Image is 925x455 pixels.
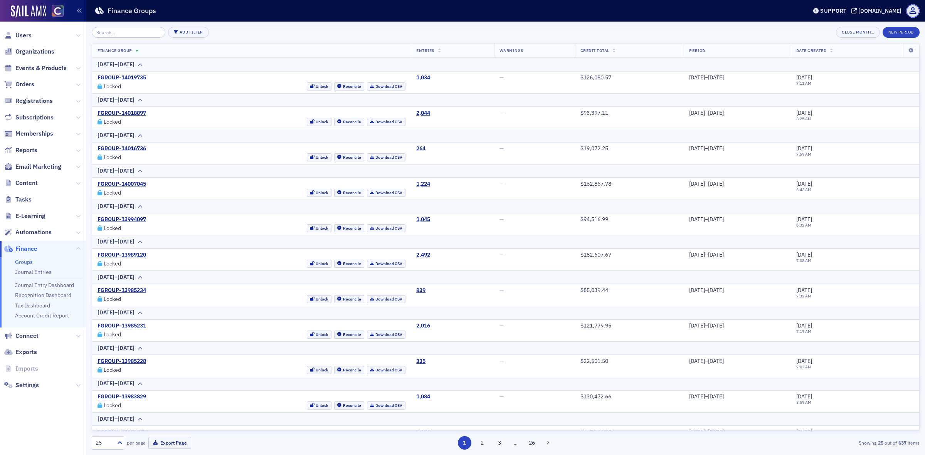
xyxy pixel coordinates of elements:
span: [DATE] [796,358,812,364]
span: [DATE] [796,251,812,258]
h1: Finance Groups [108,6,156,15]
a: FGROUP-13983829 [98,393,146,400]
button: Unlock [307,82,332,91]
div: Showing out of items [649,439,920,446]
a: Orders [4,80,34,89]
span: — [499,393,504,400]
a: Download CSV [367,366,406,374]
button: Reconcile [334,366,364,374]
span: Date Created [796,48,826,53]
span: [DATE] [796,216,812,223]
span: Imports [15,364,38,373]
div: Locked [104,84,121,89]
div: 2,044 [416,110,430,117]
a: Exports [4,348,37,356]
span: Settings [15,381,39,390]
a: 839 [416,287,425,294]
a: Download CSV [367,224,406,232]
a: Download CSV [367,153,406,161]
span: [DATE] [796,109,812,116]
time: 6:32 AM [796,222,811,228]
div: [DATE]–[DATE] [689,287,785,294]
button: Unlock [307,224,332,232]
button: Add Filter [168,27,209,38]
span: — [499,358,504,364]
a: Download CSV [367,189,406,197]
button: Unlock [307,331,332,339]
button: Unlock [307,189,332,197]
span: [DATE] [796,322,812,329]
button: Export Page [148,437,191,449]
a: Finance [4,245,37,253]
a: Journal Entry Dashboard [15,282,74,289]
div: [DATE]–[DATE] [689,110,785,117]
div: Locked [104,120,121,124]
label: per page [127,439,146,446]
a: Imports [4,364,38,373]
span: — [499,145,504,152]
button: Unlock [307,401,332,410]
span: … [510,439,521,446]
time: 7:08 AM [796,258,811,263]
div: [DATE]–[DATE] [689,181,785,188]
span: Subscriptions [15,113,54,122]
button: 26 [525,436,539,450]
button: Reconcile [334,401,364,410]
a: FGROUP-14016736 [98,145,146,152]
button: 2 [475,436,489,450]
button: Reconcile [334,118,364,126]
span: Finance [15,245,37,253]
div: [DATE]–[DATE] [98,167,135,175]
span: Exports [15,348,37,356]
span: [DATE] [796,74,812,81]
button: Reconcile [334,260,364,268]
div: Locked [104,226,121,230]
span: [DATE] [796,428,812,435]
div: [DATE]–[DATE] [689,252,785,259]
button: Unlock [307,153,332,161]
a: Journal Entries [15,269,52,275]
span: Tasks [15,195,32,204]
button: Unlock [307,295,332,303]
a: Email Marketing [4,163,61,171]
a: Download CSV [367,401,406,410]
span: $182,607.67 [580,251,611,258]
span: Orders [15,80,34,89]
button: Reconcile [334,82,364,91]
span: [DATE] [796,393,812,400]
a: Content [4,179,38,187]
div: [DATE]–[DATE] [689,358,785,365]
a: Connect [4,332,39,340]
button: 3 [493,436,506,450]
span: $94,516.99 [580,216,608,223]
span: $121,779.95 [580,322,611,329]
div: [DATE]–[DATE] [689,393,785,400]
a: 335 [416,358,425,365]
span: Credit Total [580,48,609,53]
a: Subscriptions [4,113,54,122]
span: [DATE] [796,180,812,187]
div: [DATE]–[DATE] [98,60,135,69]
span: $195,299.37 [580,428,611,435]
div: Locked [104,155,121,160]
img: SailAMX [52,5,64,17]
a: 264 [416,145,425,152]
a: Reports [4,146,37,154]
span: Connect [15,332,39,340]
div: [DATE]–[DATE] [98,379,135,388]
div: [DATE]–[DATE] [98,96,135,104]
button: Reconcile [334,295,364,303]
a: FGROUP-13989120 [98,252,146,259]
span: Email Marketing [15,163,61,171]
span: Entries [416,48,434,53]
a: Organizations [4,47,54,56]
div: [DATE]–[DATE] [98,273,135,281]
time: 8:59 AM [796,400,811,405]
span: E-Learning [15,212,45,220]
a: FGROUP-13982976 [98,429,146,436]
span: Period [689,48,705,53]
a: Download CSV [367,260,406,268]
div: Locked [104,191,121,195]
a: FGROUP-14007045 [98,181,146,188]
span: — [499,322,504,329]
